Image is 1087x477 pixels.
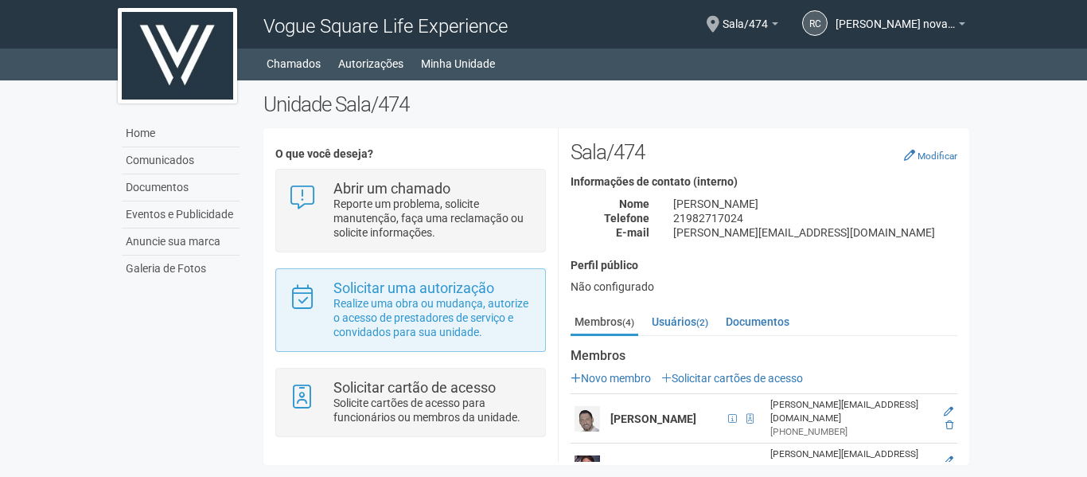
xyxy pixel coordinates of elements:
[918,151,957,162] small: Modificar
[661,225,969,240] div: [PERSON_NAME][EMAIL_ADDRESS][DOMAIN_NAME]
[836,2,955,30] span: renato coutinho novaes
[288,381,532,424] a: Solicitar cartão de acesso Solicite cartões de acesso para funcionários ou membros da unidade.
[333,197,533,240] p: Reporte um problema, solicite manutenção, faça uma reclamação ou solicite informações.
[571,349,957,363] strong: Membros
[333,379,496,396] strong: Solicitar cartão de acesso
[944,455,953,467] a: Editar membro
[122,256,240,282] a: Galeria de Fotos
[288,182,532,240] a: Abrir um chamado Reporte um problema, solicite manutenção, faça uma reclamação ou solicite inform...
[288,281,532,339] a: Solicitar uma autorização Realize uma obra ou mudança, autorize o acesso de prestadores de serviç...
[619,197,649,210] strong: Nome
[575,406,600,432] img: user.png
[770,398,929,425] div: [PERSON_NAME][EMAIL_ADDRESS][DOMAIN_NAME]
[571,140,957,164] h2: Sala/474
[622,317,634,328] small: (4)
[333,396,533,424] p: Solicite cartões de acesso para funcionários ou membros da unidade.
[610,412,696,425] strong: [PERSON_NAME]
[802,10,828,36] a: rc
[616,226,649,239] strong: E-mail
[770,448,929,475] div: [PERSON_NAME][EMAIL_ADDRESS][DOMAIN_NAME]
[122,229,240,256] a: Anuncie sua marca
[723,20,778,33] a: Sala/474
[661,197,969,211] div: [PERSON_NAME]
[571,372,651,385] a: Novo membro
[661,372,803,385] a: Solicitar cartões de acesso
[421,53,495,75] a: Minha Unidade
[267,53,321,75] a: Chamados
[944,406,953,417] a: Editar membro
[604,212,649,225] strong: Telefone
[661,211,969,225] div: 21982717024
[696,317,708,328] small: (2)
[945,420,953,431] a: Excluir membro
[333,280,494,296] strong: Solicitar uma autorização
[118,8,237,104] img: logo.jpg
[723,2,768,30] span: Sala/474
[571,310,638,336] a: Membros(4)
[333,180,450,197] strong: Abrir um chamado
[122,120,240,147] a: Home
[648,310,712,334] a: Usuários(2)
[338,53,403,75] a: Autorizações
[571,176,957,188] h4: Informações de contato (interno)
[122,174,240,201] a: Documentos
[263,92,969,116] h2: Unidade Sala/474
[571,260,957,272] h4: Perfil público
[722,310,793,334] a: Documentos
[836,20,965,33] a: [PERSON_NAME] novaes
[275,148,545,160] h4: O que você deseja?
[770,425,929,439] div: [PHONE_NUMBER]
[610,462,696,475] strong: [PERSON_NAME]
[122,147,240,174] a: Comunicados
[122,201,240,229] a: Eventos e Publicidade
[333,296,533,339] p: Realize uma obra ou mudança, autorize o acesso de prestadores de serviço e convidados para sua un...
[904,149,957,162] a: Modificar
[263,15,508,37] span: Vogue Square Life Experience
[571,280,957,294] div: Não configurado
